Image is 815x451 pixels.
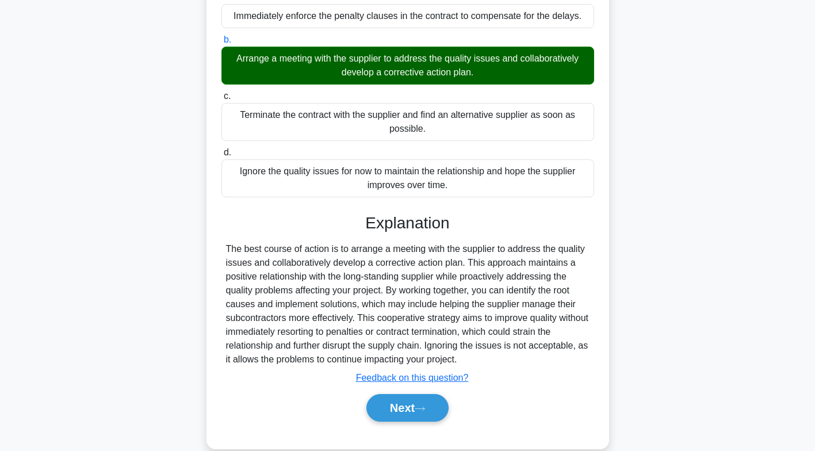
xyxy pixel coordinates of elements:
div: Immediately enforce the penalty clauses in the contract to compensate for the delays. [221,4,594,28]
h3: Explanation [228,213,587,233]
span: c. [224,91,231,101]
div: The best course of action is to arrange a meeting with the supplier to address the quality issues... [226,242,590,366]
div: Ignore the quality issues for now to maintain the relationship and hope the supplier improves ove... [221,159,594,197]
div: Arrange a meeting with the supplier to address the quality issues and collaboratively develop a c... [221,47,594,85]
span: b. [224,35,231,44]
a: Feedback on this question? [356,373,469,383]
div: Terminate the contract with the supplier and find an alternative supplier as soon as possible. [221,103,594,141]
span: d. [224,147,231,157]
button: Next [366,394,449,422]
